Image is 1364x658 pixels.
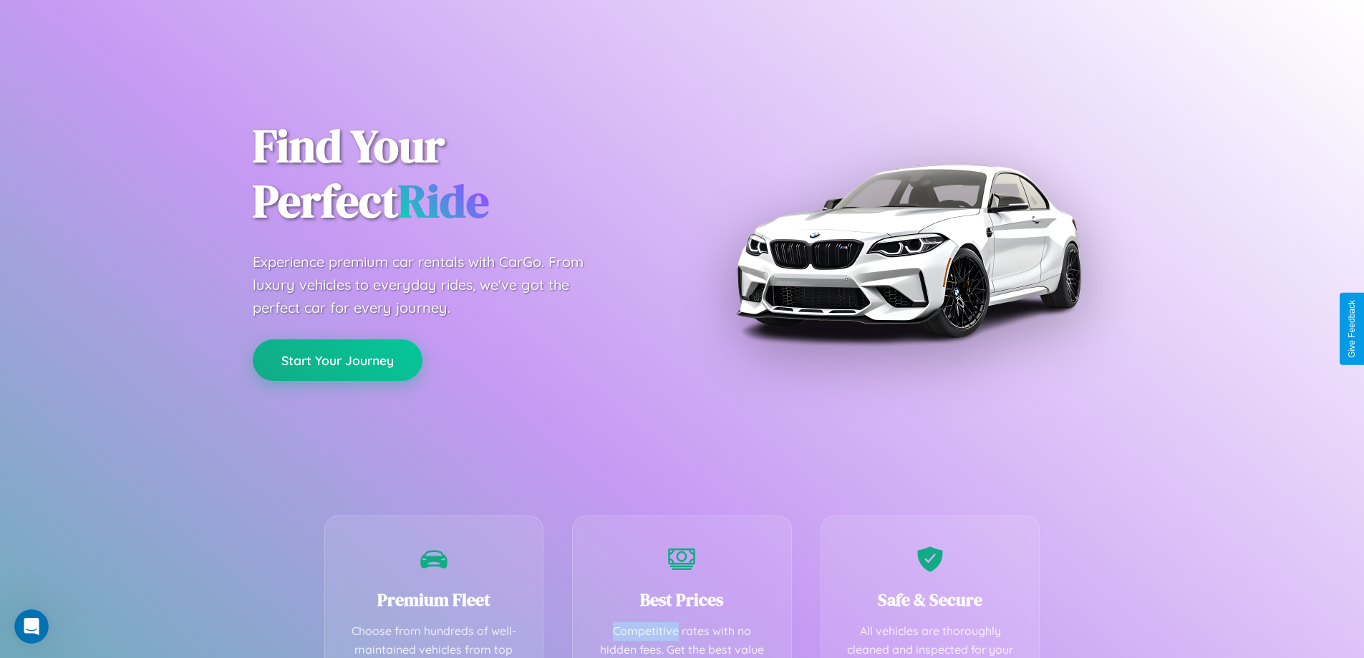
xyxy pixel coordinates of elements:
button: Start Your Journey [253,339,422,381]
h1: Find Your Perfect [253,119,661,229]
p: Experience premium car rentals with CarGo. From luxury vehicles to everyday rides, we've got the ... [253,251,611,319]
div: Give Feedback [1347,300,1357,358]
img: Premium BMW car rental vehicle [729,72,1087,430]
h3: Safe & Secure [843,588,1018,611]
h3: Premium Fleet [347,588,522,611]
iframe: Intercom live chat [14,609,49,644]
h3: Best Prices [594,588,770,611]
span: Ride [398,170,489,232]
